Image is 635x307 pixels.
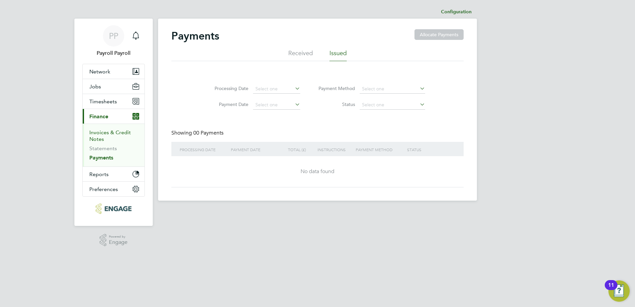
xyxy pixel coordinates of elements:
li: Issued [329,49,347,61]
span: Powered by [109,234,128,240]
span: Payroll Payroll [82,49,145,57]
div: TOTAL (£) [274,142,308,157]
a: PPPayroll Payroll [82,25,145,57]
a: Invoices & Credit Notes [89,129,131,142]
input: Select one [253,84,300,94]
nav: Main navigation [74,19,153,226]
div: Finance [83,124,144,166]
button: Allocate Payments [414,29,464,40]
div: PROCESSING DATE [178,142,223,157]
a: Payments [89,154,113,161]
div: INSTRUCTIONS [314,142,348,157]
li: Configuration [441,5,472,19]
span: 00 Payments [193,130,224,136]
div: PAYMENT DATE [229,142,274,157]
label: Payment Date [210,101,248,107]
button: Preferences [83,182,144,196]
span: Timesheets [89,98,117,105]
img: txmrecruit-logo-retina.png [96,203,131,214]
span: Preferences [89,186,118,192]
a: Go to home page [82,203,145,214]
a: Statements [89,145,117,152]
span: PP [109,32,118,40]
button: Timesheets [83,94,144,109]
label: Processing Date [210,85,248,91]
input: Select one [253,100,300,110]
label: Payment Method [317,85,355,91]
a: Powered byEngage [100,234,128,247]
li: Received [288,49,313,61]
span: Reports [89,171,109,177]
div: PAYMENT METHOD [354,142,399,157]
div: Showing [171,130,225,137]
div: 11 [608,285,614,294]
input: Select one [360,100,425,110]
button: Reports [83,167,144,181]
label: Status [317,101,355,107]
span: Network [89,68,110,75]
button: Finance [83,109,144,124]
button: Jobs [83,79,144,94]
h2: Payments [171,29,219,43]
button: Network [83,64,144,79]
span: Engage [109,240,128,245]
input: Select one [360,84,425,94]
div: STATUS [406,142,450,157]
div: No data found [178,168,457,175]
button: Open Resource Center, 11 new notifications [608,280,630,302]
span: Jobs [89,83,101,90]
span: Finance [89,113,108,120]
